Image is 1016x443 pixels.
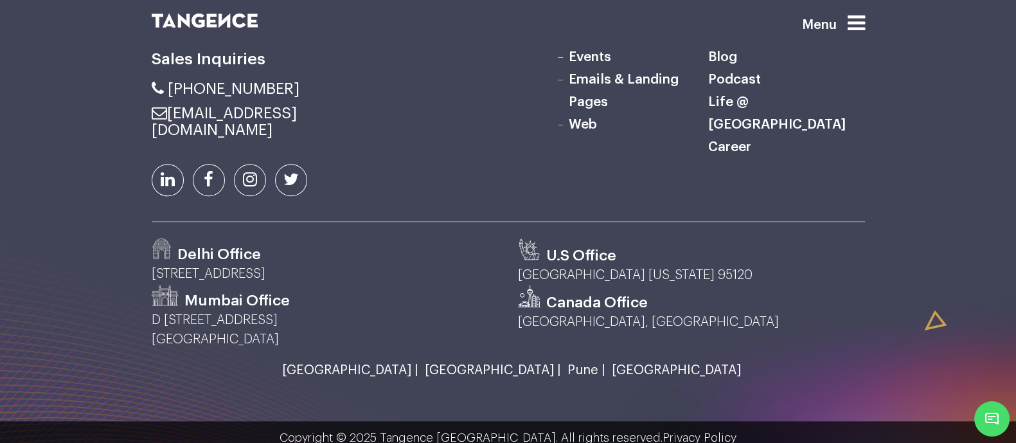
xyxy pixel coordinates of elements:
h3: Delhi Office [177,245,261,264]
img: Path-529.png [152,238,172,259]
a: Life @ [GEOGRAPHIC_DATA] [708,95,846,131]
a: Podcast [708,73,761,86]
a: [PHONE_NUMBER] [152,81,299,96]
p: [GEOGRAPHIC_DATA], [GEOGRAPHIC_DATA] [518,312,865,332]
p: [STREET_ADDRESS] [152,264,499,284]
span: [PHONE_NUMBER] [168,81,299,96]
img: Path-530.png [152,285,179,305]
h3: Mumbai Office [184,291,290,311]
a: Events [569,50,611,64]
a: Blog [708,50,737,64]
a: [EMAIL_ADDRESS][DOMAIN_NAME] [152,105,297,138]
a: [GEOGRAPHIC_DATA] [605,363,741,377]
a: Pune | [561,363,605,377]
a: Emails & Landing Pages [569,73,679,109]
a: Career [708,140,751,154]
img: logo SVG [152,14,258,28]
a: Web [569,118,597,131]
h6: Sales Inquiries [152,46,377,73]
span: Chat Widget [974,401,1010,437]
p: D [STREET_ADDRESS] [GEOGRAPHIC_DATA] [152,311,499,349]
img: canada.svg [518,285,540,307]
h3: U.S Office [546,246,616,266]
a: [GEOGRAPHIC_DATA] | [418,363,561,377]
p: [GEOGRAPHIC_DATA] [US_STATE] 95120 [518,266,865,285]
h3: Canada Office [546,293,648,312]
img: us.svg [518,238,540,260]
a: [GEOGRAPHIC_DATA] | [276,363,418,377]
